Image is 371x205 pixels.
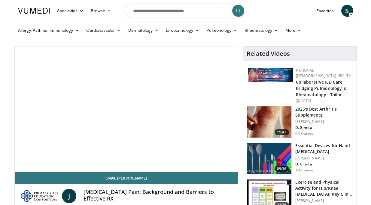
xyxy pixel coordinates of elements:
[53,5,87,17] a: Specialties
[295,179,353,197] h3: Exercise and Physical Activity for Hip/Knee [MEDICAL_DATA]: Key Clin…
[247,50,290,57] h4: Related Videos
[83,24,124,36] a: Cardiovascular
[295,156,353,161] p: [PERSON_NAME]
[84,189,233,202] h4: [MEDICAL_DATA] Pain: Background and Barriers to Effective RX
[295,168,313,173] p: 1.4K views
[203,24,241,36] a: Pulmonology
[241,24,282,36] a: Rheumatology
[15,172,238,184] a: Email [PERSON_NAME]
[87,5,115,17] a: Browse
[20,189,59,203] img: Primary Care Education Consortium
[295,131,313,136] p: 6.9K views
[15,46,238,172] video-js: Video Player
[62,189,76,203] a: J
[247,106,353,138] a: 15:43 2025's Best Arthritis Supplements [PERSON_NAME] D. Girnita 6.9K views
[247,106,291,138] img: 281e1a3d-dfe2-4a67-894e-a40ffc0c4a99.150x105_q85_crop-smart_upscale.jpg
[341,5,353,17] a: S
[296,79,346,97] a: Collaborative ILD Care: Bridging Pulmonology & Rheumatology - Tailor…
[296,68,351,78] a: National [DEMOGRAPHIC_DATA] Health
[295,143,353,155] h3: Essential Devices for Hand [MEDICAL_DATA]
[295,198,353,203] p: [PERSON_NAME]
[247,143,353,174] a: 09:36 Essential Devices for Hand [MEDICAL_DATA] [PERSON_NAME] D. Girnita 1.4K views
[295,125,353,130] p: D. Girnita
[18,8,50,14] img: VuMedi Logo
[125,24,163,36] a: Dermatology
[295,106,353,118] h3: 2025's Best Arthritis Supplements
[295,119,353,124] p: [PERSON_NAME]
[282,24,305,36] a: More
[275,166,289,172] span: 09:36
[275,129,289,135] span: 15:43
[162,24,203,36] a: Endocrinology
[126,4,246,18] input: Search topics, interventions
[247,143,291,174] img: 8ed1e3e3-3992-4df1-97d9-a63458091031.150x105_q85_crop-smart_upscale.jpg
[295,162,353,167] p: D. Girnita
[248,68,293,82] img: 7e341e47-e122-4d5e-9c74-d0a8aaff5d49.jpg.150x105_q85_autocrop_double_scale_upscale_version-0.2.jpg
[296,98,352,103] div: [DATE]
[313,5,338,17] a: Favorites
[14,24,83,36] a: Allergy, Asthma, Immunology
